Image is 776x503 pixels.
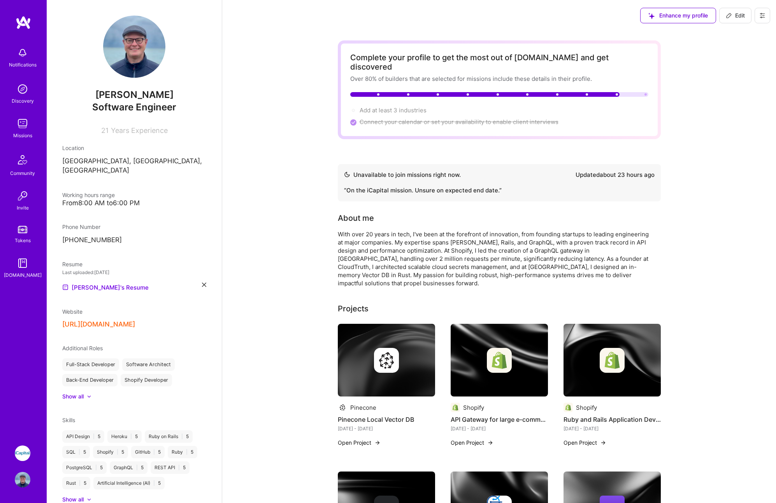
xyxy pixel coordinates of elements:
div: [DOMAIN_NAME] [4,271,42,279]
span: Additional Roles [62,345,103,351]
div: Complete your profile to get the most out of [DOMAIN_NAME] and get discovered [350,53,648,72]
div: Ruby on Rails 5 [145,430,193,443]
div: Shopify [463,403,484,412]
span: Working hours range [62,192,115,198]
div: GraphQL 5 [110,461,147,474]
img: iCapital: Building an Alternative Investment Marketplace [15,445,30,461]
a: iCapital: Building an Alternative Investment Marketplace [13,445,32,461]
div: Software Architect [122,358,175,371]
div: [DATE] - [DATE] [564,424,661,433]
img: Company logo [338,403,347,412]
img: arrow-right [600,440,606,446]
div: Invite [17,204,29,212]
div: Rust 5 [62,477,90,489]
img: Company logo [600,348,625,373]
div: Over 80% of builders that are selected for missions include these details in their profile. [350,75,648,83]
div: REST API 5 [151,461,190,474]
span: [PERSON_NAME] [62,89,206,101]
div: Artificial Intelligence (AI) 5 [93,477,165,489]
img: logo [16,16,31,30]
span: Software Engineer [92,101,176,113]
span: Phone Number [62,224,100,230]
span: | [153,449,155,455]
div: Pinecone [350,403,376,412]
span: Enhance my profile [648,12,708,19]
img: User Avatar [103,16,165,78]
div: From 8:00 AM to 6:00 PM [62,199,206,207]
img: bell [15,45,30,61]
button: Open Project [338,438,381,447]
div: Community [10,169,35,177]
button: [URL][DOMAIN_NAME] [62,320,135,328]
span: | [117,449,118,455]
div: [DATE] - [DATE] [338,424,435,433]
button: Edit [719,8,751,23]
span: | [178,465,180,471]
div: Full-Stack Developer [62,358,119,371]
div: Tokens [15,236,31,245]
span: | [130,433,132,440]
span: | [186,449,188,455]
div: Show all [62,393,84,400]
img: cover [338,324,435,397]
div: Shopify Developer [121,374,172,386]
a: User Avatar [13,472,32,487]
div: Discovery [12,97,34,105]
img: User Avatar [15,472,30,487]
div: API Design 5 [62,430,104,443]
span: Add at least 3 industries [360,107,427,114]
button: Open Project [451,438,493,447]
img: Invite [15,188,30,204]
div: Back-End Developer [62,374,118,386]
p: [GEOGRAPHIC_DATA], [GEOGRAPHIC_DATA], [GEOGRAPHIC_DATA] [62,157,206,175]
span: Edit [726,12,745,19]
div: Ruby 5 [168,446,197,458]
img: Community [13,150,32,169]
img: cover [564,324,661,397]
div: Projects [338,303,369,314]
img: Availability [344,171,350,178]
div: Unavailable to join missions right now. [344,170,461,180]
span: | [153,480,155,486]
i: icon Close [202,283,206,287]
i: icon SuggestedTeams [648,13,655,19]
span: | [181,433,183,440]
span: Website [62,308,83,315]
h4: Ruby and Rails Application Development [564,414,661,424]
div: “ On the iCapital mission. Unsure on expected end date. ” [344,186,655,195]
div: Location [62,144,206,152]
img: cover [451,324,548,397]
span: Resume [62,261,83,267]
div: GitHub 5 [131,446,165,458]
span: | [95,465,97,471]
span: Skills [62,417,75,423]
img: teamwork [15,116,30,131]
span: Years Experience [111,126,168,134]
img: Resume [62,284,68,290]
h4: Pinecone Local Vector DB [338,414,435,424]
span: | [93,433,95,440]
button: Open Project [564,438,606,447]
div: [DATE] - [DATE] [451,424,548,433]
div: Shopify 5 [93,446,128,458]
img: Company logo [564,403,573,412]
img: Company logo [451,403,460,412]
span: 21 [101,126,109,134]
img: guide book [15,255,30,271]
img: tokens [18,226,27,233]
div: Last uploaded: [DATE] [62,268,206,276]
div: PostgreSQL 5 [62,461,107,474]
div: Heroku 5 [107,430,142,443]
span: | [136,465,138,471]
div: Shopify [576,403,597,412]
div: With over 20 years in tech, I've been at the forefront of innovation, from founding startups to l... [338,230,649,287]
h4: API Gateway for large e-commerce platform [451,414,548,424]
img: Company logo [374,348,399,373]
img: arrow-right [487,440,493,446]
img: Company logo [487,348,512,373]
img: discovery [15,81,30,97]
span: | [79,480,81,486]
div: Missions [13,131,32,140]
p: [PHONE_NUMBER] [62,236,206,245]
a: [PERSON_NAME]'s Resume [62,283,149,292]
